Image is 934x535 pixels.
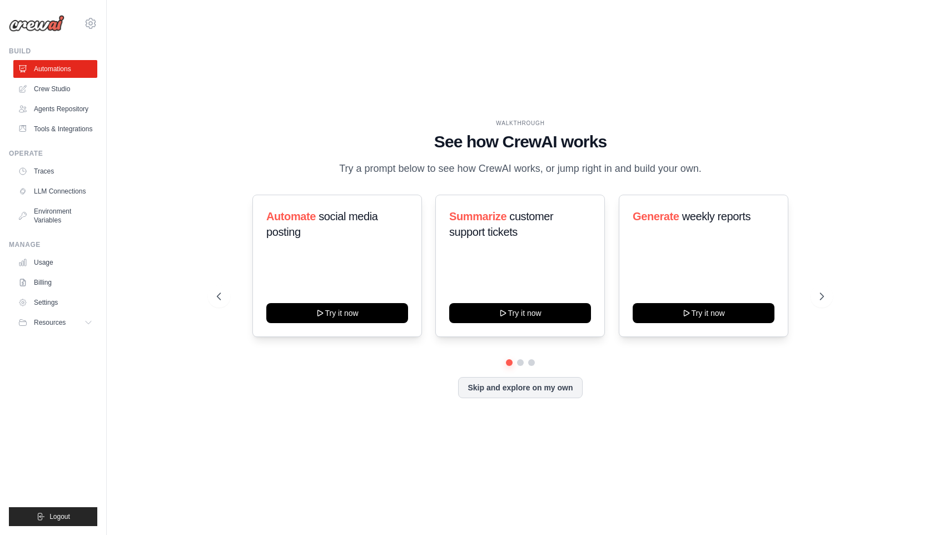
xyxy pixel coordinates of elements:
button: Try it now [633,303,774,323]
a: LLM Connections [13,182,97,200]
div: Manage [9,240,97,249]
button: Resources [13,314,97,331]
a: Automations [13,60,97,78]
span: social media posting [266,210,378,238]
h1: See how CrewAI works [217,132,823,152]
p: Try a prompt below to see how CrewAI works, or jump right in and build your own. [334,161,707,177]
span: Summarize [449,210,506,222]
button: Try it now [266,303,408,323]
a: Billing [13,274,97,291]
div: Build [9,47,97,56]
span: Resources [34,318,66,327]
a: Agents Repository [13,100,97,118]
a: Environment Variables [13,202,97,229]
a: Usage [13,254,97,271]
span: weekly reports [682,210,750,222]
a: Settings [13,294,97,311]
a: Traces [13,162,97,180]
span: Generate [633,210,679,222]
button: Skip and explore on my own [458,377,582,398]
button: Try it now [449,303,591,323]
button: Logout [9,507,97,526]
span: Automate [266,210,316,222]
a: Crew Studio [13,80,97,98]
img: Logo [9,15,64,32]
div: Operate [9,149,97,158]
div: WALKTHROUGH [217,119,823,127]
a: Tools & Integrations [13,120,97,138]
span: Logout [49,512,70,521]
